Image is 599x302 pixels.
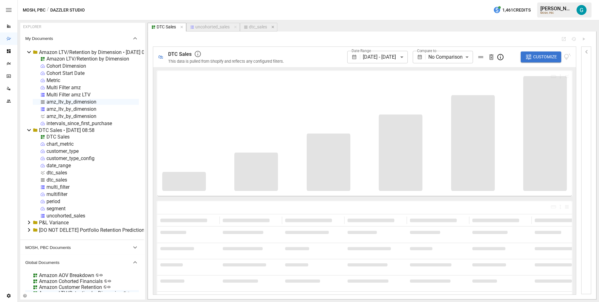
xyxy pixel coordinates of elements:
span: My Documents [25,36,131,41]
svg: Public [108,279,111,283]
div: Cohort Dimension [46,63,86,69]
div: customer_type [46,148,79,154]
div: Metric [46,77,60,83]
span: Customize [533,53,557,61]
div: date_range [46,163,71,168]
div: segment [46,206,66,212]
div: Amazon Customer Retention [39,284,102,290]
div: customer_type_config [46,155,95,161]
span: Global Documents [25,260,131,265]
div: dtc_sales [249,24,267,30]
button: Sort [395,216,404,225]
button: dtc_sales [240,23,277,32]
button: Open Report [561,37,566,41]
span: DTC Sales [168,51,192,57]
div: multifilter [46,191,67,197]
button: MOSH, PBC [23,6,46,14]
button: Sort [457,216,466,225]
div: Amazon LTV/Retention by Dimension [46,56,129,62]
div: Amazon AOV Breakdown [39,272,94,278]
button: Sort [270,216,279,225]
div: Amazon LTV/Retention by Dimension • [DATE] 09:00 [39,49,154,55]
div: uncohorted_sales [195,24,230,30]
svg: Public [107,285,111,289]
div: DTC Sales [46,134,70,140]
button: Collapse Folders [22,294,28,298]
div: amz_ltv_by_dimension [46,113,96,119]
div: dtc_sales [46,177,67,183]
div: amz_ltv_by_dimension [46,106,96,112]
svg: Public [99,273,103,277]
div: DTC Sales • [DATE] 08:58 [39,127,95,133]
button: 1,461Credits [491,4,533,16]
div: [DATE] - [DATE] [363,51,408,63]
button: DTC Sales [148,23,186,32]
button: uncohorted_sales [186,23,240,32]
div: intervals_since_first_purchase [46,120,112,126]
span: 1,461 Credits [502,6,531,14]
img: Gavin Acres [577,5,587,15]
span: MOSH, PBC Documents [25,245,131,250]
div: DTC Sales [157,24,176,30]
div: Multi Filter amz LTV [46,92,90,98]
span: This data is pulled from Shopify and reflects any configured filters. [168,59,284,64]
div: multi_filter [46,184,70,190]
button: Document History [571,37,576,41]
button: Run Query [581,37,586,41]
div: dtc_sales [46,170,67,176]
button: Global Documents [20,255,144,270]
button: Customize [521,51,561,63]
button: Sort [333,216,341,225]
label: Compare to [417,48,436,53]
div: P&L Variance [39,220,69,226]
div: MOSH, PBC [540,12,573,14]
div: amz_ltv_by_dimension [46,99,96,105]
div: [DO NOT DELETE] Portfolio Retention Prediction Accuracy [39,227,166,233]
div: / [47,6,49,14]
label: Date Range [352,48,371,53]
div: Multi Filter amz [46,85,81,90]
div: chart_metric [46,141,74,147]
div: 🛍 [158,54,163,60]
div: Cohort Start Date [46,70,85,76]
div: Amazon LTV/Retention by Dimension [39,290,122,296]
div: Amazon Cohorted Financials [39,278,103,284]
div: period [46,198,60,204]
div: uncohorted_sales [46,213,85,219]
button: View documentation [564,51,571,63]
button: Sort [208,216,217,225]
div: [PERSON_NAME] [540,6,573,12]
svg: Public [127,291,130,295]
button: My Documents [20,31,144,46]
button: Gavin Acres [573,1,590,19]
div: No Comparison [428,51,473,63]
button: Sort [520,216,528,225]
button: MOSH, PBC Documents [20,240,144,255]
div: EXPLORER [23,25,41,29]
